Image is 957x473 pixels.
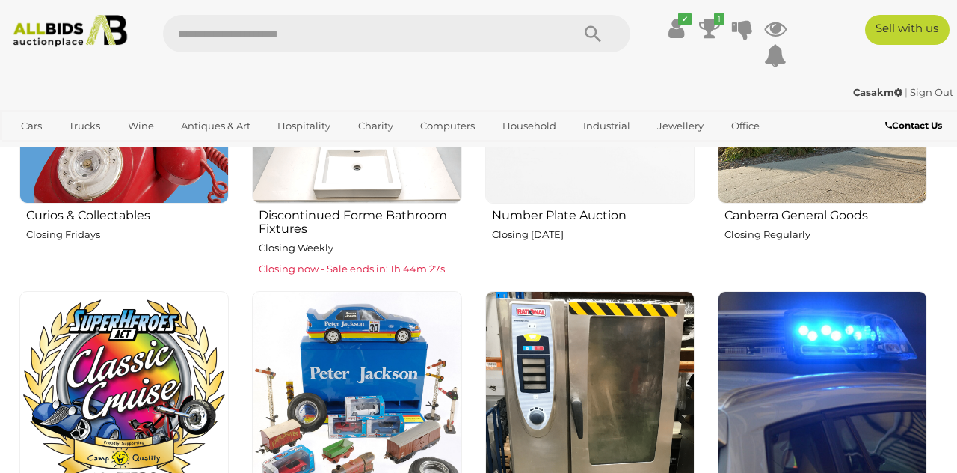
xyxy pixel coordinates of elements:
h2: Canberra General Goods [724,205,927,222]
a: ✔ [665,15,688,42]
a: Sports [11,138,61,163]
a: Sell with us [865,15,950,45]
p: Closing Weekly [259,239,461,257]
p: Closing Fridays [26,226,229,243]
a: Trucks [59,114,110,138]
h2: Number Plate Auction [492,205,695,222]
i: 1 [714,13,724,25]
a: Computers [410,114,484,138]
b: Contact Us [885,120,942,131]
button: Search [556,15,630,52]
a: Jewellery [647,114,713,138]
i: ✔ [678,13,692,25]
a: [GEOGRAPHIC_DATA] [69,138,194,163]
h2: Discontinued Forme Bathroom Fixtures [259,205,461,235]
a: Antiques & Art [171,114,260,138]
a: Industrial [573,114,640,138]
a: Hospitality [268,114,340,138]
span: Closing now - Sale ends in: 1h 44m 27s [259,263,445,275]
a: Casakm [853,86,905,98]
a: Charity [348,114,403,138]
img: Allbids.com.au [7,15,133,47]
a: Household [493,114,566,138]
a: Contact Us [885,118,946,134]
a: 1 [698,15,721,42]
a: Office [721,114,769,138]
p: Closing Regularly [724,226,927,243]
p: Closing [DATE] [492,226,695,243]
a: Wine [118,114,164,138]
h2: Curios & Collectables [26,205,229,222]
a: Sign Out [910,86,953,98]
span: | [905,86,908,98]
a: Cars [11,114,52,138]
strong: Casakm [853,86,902,98]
